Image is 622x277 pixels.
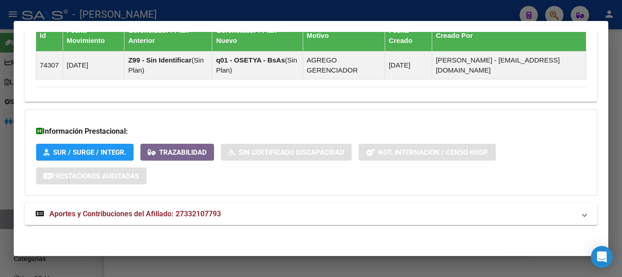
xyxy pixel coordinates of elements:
button: Prestaciones Auditadas [36,167,146,184]
th: Id [36,20,63,51]
td: [DATE] [63,51,124,79]
strong: q01 - OSETYA - BsAs [216,56,285,64]
button: Not. Internacion / Censo Hosp. [359,144,496,161]
span: Sin Plan [128,56,204,74]
td: AGREGO GERENCIADOR [303,51,385,79]
button: Trazabilidad [140,144,214,161]
span: Sin Certificado Discapacidad [239,148,344,157]
th: Motivo [303,20,385,51]
strong: Z99 - Sin Identificar [128,56,191,64]
mat-expansion-panel-header: Aportes y Contribuciones del Afiliado: 27332107793 [25,203,597,225]
span: Not. Internacion / Censo Hosp. [378,148,488,157]
span: Prestaciones Auditadas [51,172,139,180]
th: Gerenciador / Plan Anterior [124,20,212,51]
div: Open Intercom Messenger [591,246,613,268]
th: Creado Por [432,20,586,51]
span: Aportes y Contribuciones del Afiliado: 27332107793 [49,209,221,218]
span: Trazabilidad [159,148,207,157]
td: [PERSON_NAME] - [EMAIL_ADDRESS][DOMAIN_NAME] [432,51,586,79]
span: SUR / SURGE / INTEGR. [53,148,126,157]
h3: Información Prestacional: [36,126,586,137]
td: ( ) [212,51,303,79]
button: SUR / SURGE / INTEGR. [36,144,134,161]
span: Sin Plan [216,56,297,74]
td: [DATE] [385,51,432,79]
td: 74307 [36,51,63,79]
td: ( ) [124,51,212,79]
th: Fecha Creado [385,20,432,51]
button: Sin Certificado Discapacidad [221,144,352,161]
th: Gerenciador / Plan Nuevo [212,20,303,51]
th: Fecha Movimiento [63,20,124,51]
